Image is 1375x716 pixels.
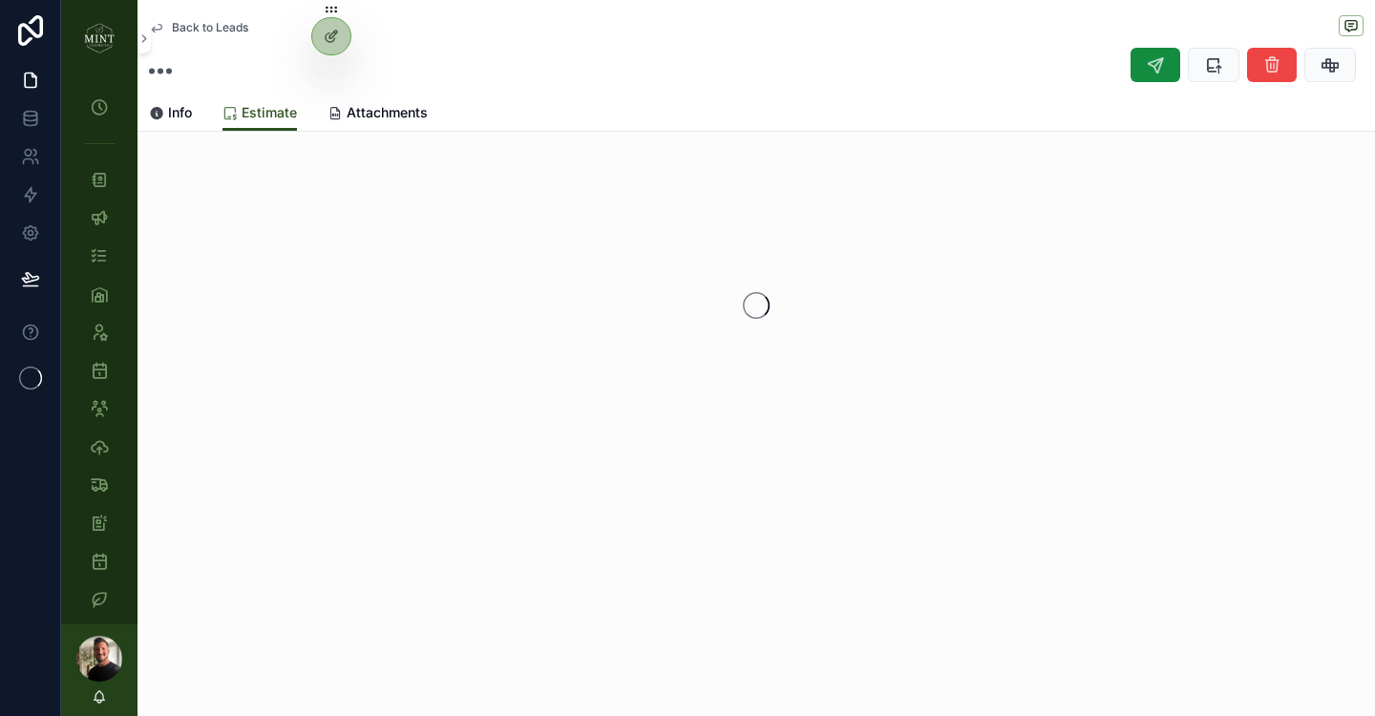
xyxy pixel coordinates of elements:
[168,103,192,122] span: Info
[172,20,248,35] span: Back to Leads
[328,95,428,134] a: Attachments
[149,95,192,134] a: Info
[347,103,428,122] span: Attachments
[222,95,297,132] a: Estimate
[61,76,137,624] div: scrollable content
[242,103,297,122] span: Estimate
[84,23,115,53] img: App logo
[149,20,248,35] a: Back to Leads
